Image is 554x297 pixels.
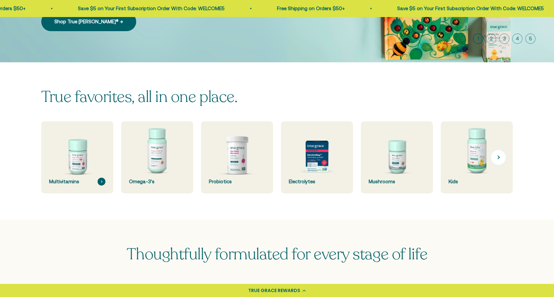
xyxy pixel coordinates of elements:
[441,121,513,193] a: Kids
[473,33,483,44] button: 1
[289,178,345,186] div: Electrolytes
[209,178,265,186] div: Probiotics
[78,5,224,12] p: Save $5 on Your First Subscription Order With Code: WELCOME5
[397,5,544,12] p: Save $5 on Your First Subscription Order With Code: WELCOME5
[49,178,105,186] div: Multivitamins
[127,244,427,265] span: Thoughtfully formulated for every stage of life
[361,121,433,193] a: Mushrooms
[525,33,536,44] button: 5
[121,121,193,193] a: Omega-3's
[369,178,425,186] div: Mushrooms
[512,33,523,44] button: 4
[277,6,344,11] a: Free Shipping on Orders $50+
[281,121,353,193] a: Electrolytes
[41,121,113,193] a: Multivitamins
[248,287,300,294] div: TRUE GRACE REWARDS
[129,178,185,186] div: Omega-3's
[449,178,505,186] div: Kids
[499,33,509,44] button: 3
[201,121,273,193] a: Probiotics
[41,86,237,108] split-lines: True favorites, all in one place.
[41,12,136,31] a: Shop True [PERSON_NAME]® →
[486,33,496,44] button: 2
